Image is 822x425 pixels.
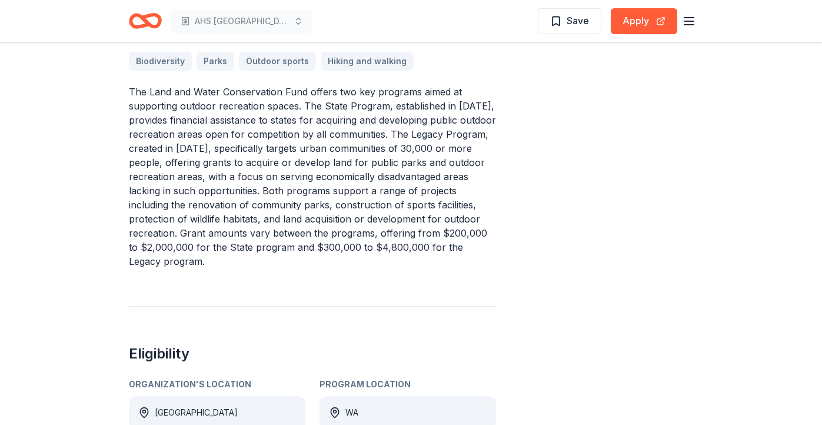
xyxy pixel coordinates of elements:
div: WA [345,406,358,420]
span: AHS [GEOGRAPHIC_DATA] [195,14,289,28]
div: Organization's Location [129,377,305,391]
p: The Land and Water Conservation Fund offers two key programs aimed at supporting outdoor recreati... [129,85,496,268]
button: AHS [GEOGRAPHIC_DATA] [171,9,312,33]
div: [GEOGRAPHIC_DATA] [155,406,238,420]
a: Home [129,7,162,35]
h2: Eligibility [129,344,496,363]
span: Save [567,13,589,28]
button: Save [538,8,601,34]
div: Program Location [320,377,496,391]
button: Apply [611,8,677,34]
